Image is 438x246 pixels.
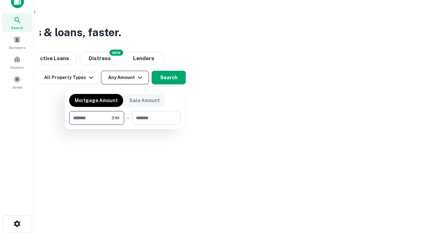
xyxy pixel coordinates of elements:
p: Sale Amount [129,97,160,104]
span: $1M [112,115,119,121]
iframe: Chat Widget [404,191,438,224]
p: Mortgage Amount [75,97,118,104]
div: - [127,111,129,125]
